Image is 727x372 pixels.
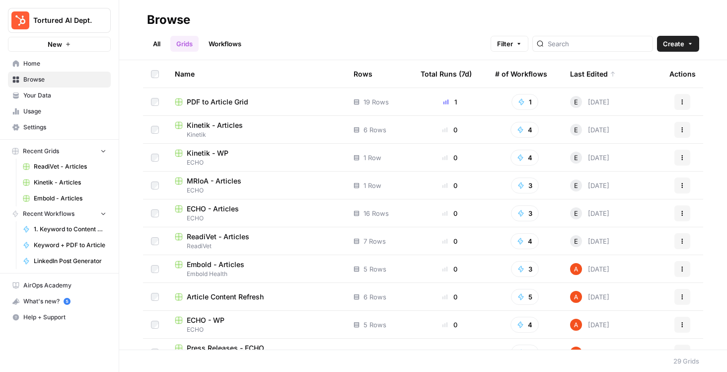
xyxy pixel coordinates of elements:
img: cje7zb9ux0f2nqyv5qqgv3u0jxek [570,263,582,275]
button: Help + Support [8,309,111,325]
button: Filter [491,36,528,52]
span: Embold Health [175,270,338,279]
button: 3 [511,205,539,221]
button: Workspace: Tortured AI Dept. [8,8,111,33]
span: E [574,208,578,218]
a: MRIoA - ArticlesECHO [175,176,338,195]
div: [DATE] [570,207,609,219]
span: Article Content Refresh [187,292,264,302]
div: Name [175,60,338,88]
a: Home [8,56,111,72]
span: E [574,125,578,135]
button: 4 [510,122,539,138]
text: 5 [66,299,68,304]
span: Recent Grids [23,147,59,156]
span: Embold - Articles [187,260,244,270]
span: 1 Row [363,181,381,190]
button: Create [657,36,699,52]
div: [DATE] [570,319,609,331]
span: Recent Workflows [23,209,74,218]
a: Embold - Articles [18,190,111,206]
span: 1 Row [363,348,381,358]
span: Kinetik - WP [187,148,228,158]
button: 4 [510,233,539,249]
div: 0 [421,208,479,218]
div: [DATE] [570,152,609,164]
div: 0 [421,236,479,246]
button: 5 [511,289,539,305]
div: 0 [421,181,479,190]
div: 0 [421,320,479,330]
span: Help + Support [23,313,106,322]
span: 6 Rows [363,292,386,302]
span: 19 Rows [363,97,389,107]
span: Browse [23,75,106,84]
div: What's new? [8,294,110,309]
span: Tortured AI Dept. [33,15,93,25]
button: 1 [511,94,538,110]
a: ReadiVet - Articles [18,159,111,175]
button: Recent Workflows [8,206,111,221]
span: ECHO - WP [187,315,224,325]
a: Settings [8,119,111,135]
img: cje7zb9ux0f2nqyv5qqgv3u0jxek [570,291,582,303]
button: Recent Grids [8,144,111,159]
span: Your Data [23,91,106,100]
span: ECHO [175,186,338,195]
span: MRIoA - Articles [187,176,241,186]
div: 0 [421,292,479,302]
div: 0 [421,125,479,135]
div: 1 [421,97,479,107]
span: Settings [23,123,106,132]
div: [DATE] [570,263,609,275]
a: AirOps Academy [8,278,111,293]
div: [DATE] [570,235,609,247]
span: Kinetik - Articles [187,120,243,130]
button: 4 [510,317,539,333]
a: ReadiVet - ArticlesReadiVet [175,232,338,251]
a: All [147,36,166,52]
a: 5 [64,298,71,305]
img: cje7zb9ux0f2nqyv5qqgv3u0jxek [570,319,582,331]
span: PDF to Article Grid [187,97,248,107]
div: Rows [354,60,372,88]
button: 2 [511,345,539,361]
a: Keyword + PDF to Article [18,237,111,253]
span: E [574,181,578,190]
span: Embold - Articles [34,194,106,203]
a: ECHO - ArticlesECHO [175,204,338,223]
div: 0 [421,153,479,163]
span: LinkedIn Post Generator [34,257,106,266]
span: 6 Rows [363,125,386,135]
span: Kinetik - Articles [34,178,106,187]
span: 5 Rows [363,320,386,330]
span: Usage [23,107,106,116]
button: 3 [511,178,539,193]
span: Create [663,39,684,49]
input: Search [548,39,649,49]
a: Kinetik - WPECHO [175,148,338,167]
div: [DATE] [570,291,609,303]
a: LinkedIn Post Generator [18,253,111,269]
span: E [574,153,578,163]
span: ECHO - Articles [187,204,239,214]
button: New [8,37,111,52]
div: [DATE] [570,124,609,136]
div: Last Edited [570,60,616,88]
a: Kinetik - ArticlesKinetik [175,120,338,139]
a: Usage [8,103,111,119]
span: ECHO [175,325,338,334]
span: E [574,236,578,246]
div: 0 [421,348,479,358]
div: 0 [421,264,479,274]
div: [DATE] [570,347,609,359]
span: New [48,39,62,49]
div: [DATE] [570,96,609,108]
span: Press Releases - ECHO [187,343,264,353]
a: Workflows [203,36,247,52]
span: E [574,97,578,107]
span: AirOps Academy [23,281,106,290]
span: Home [23,59,106,68]
a: 1. Keyword to Content Brief (incl. Outline) [18,221,111,237]
a: ECHO - WPECHO [175,315,338,334]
